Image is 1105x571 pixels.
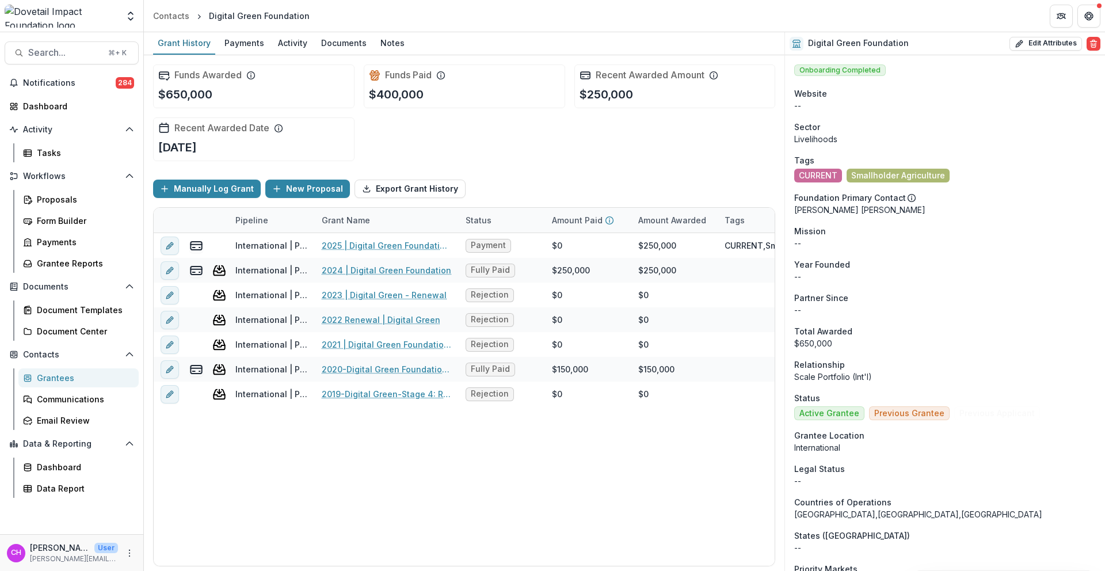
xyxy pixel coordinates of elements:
[718,214,752,226] div: Tags
[552,264,590,276] div: $250,000
[153,32,215,55] a: Grant History
[874,409,944,418] span: Previous Grantee
[459,214,498,226] div: Status
[220,32,269,55] a: Payments
[315,208,459,233] div: Grant Name
[161,237,179,255] button: edit
[161,311,179,329] button: edit
[235,314,308,326] div: International | Prospects Pipeline
[161,261,179,280] button: edit
[37,147,129,159] div: Tasks
[153,180,261,198] button: Manually Log Grant
[23,172,120,181] span: Workflows
[235,264,308,276] div: International | Prospects Pipeline
[123,5,139,28] button: Open entity switcher
[273,32,312,55] a: Activity
[794,542,1096,554] p: --
[580,86,633,103] p: $250,000
[471,265,510,275] span: Fully Paid
[794,463,845,475] span: Legal Status
[552,388,562,400] div: $0
[799,171,837,181] span: CURRENT
[322,314,440,326] a: 2022 Renewal | Digital Green
[1087,37,1100,51] button: Delete
[794,325,852,337] span: Total Awarded
[794,154,814,166] span: Tags
[123,546,136,560] button: More
[322,264,451,276] a: 2024 | Digital Green Foundation
[37,414,129,427] div: Email Review
[322,239,452,252] a: 2025 | Digital Green Foundation - Renewal
[37,325,129,337] div: Document Center
[18,390,139,409] a: Communications
[11,549,21,557] div: Courtney Eker Hardy
[30,542,90,554] p: [PERSON_NAME] [PERSON_NAME]
[5,97,139,116] a: Dashboard
[235,363,308,375] div: International | Prospects Pipeline
[552,214,603,226] p: Amount Paid
[235,388,308,400] div: International | Prospects Pipeline
[18,411,139,430] a: Email Review
[18,300,139,319] a: Document Templates
[18,143,139,162] a: Tasks
[5,41,139,64] button: Search...
[545,208,631,233] div: Amount Paid
[235,289,308,301] div: International | Prospects Pipeline
[959,409,1035,418] span: Previous Applicant
[161,385,179,403] button: edit
[174,70,242,81] h2: Funds Awarded
[552,314,562,326] div: $0
[794,371,1096,383] p: Scale Portfolio (Int'l)
[37,393,129,405] div: Communications
[794,337,1096,349] div: $650,000
[209,10,310,22] div: Digital Green Foundation
[794,508,1096,520] p: [GEOGRAPHIC_DATA],[GEOGRAPHIC_DATA],[GEOGRAPHIC_DATA]
[23,100,129,112] div: Dashboard
[631,208,718,233] div: Amount Awarded
[631,214,713,226] div: Amount Awarded
[37,215,129,227] div: Form Builder
[471,241,506,250] span: Payment
[23,350,120,360] span: Contacts
[322,289,447,301] a: 2023 | Digital Green - Renewal
[1050,5,1073,28] button: Partners
[23,125,120,135] span: Activity
[18,190,139,209] a: Proposals
[18,368,139,387] a: Grantees
[317,32,371,55] a: Documents
[638,314,649,326] div: $0
[30,554,118,564] p: [PERSON_NAME][EMAIL_ADDRESS][DOMAIN_NAME]
[794,359,845,371] span: Relationship
[1077,5,1100,28] button: Get Help
[161,360,179,379] button: edit
[718,208,804,233] div: Tags
[158,139,197,156] p: [DATE]
[794,121,820,133] span: Sector
[37,304,129,316] div: Document Templates
[851,171,945,181] span: Smallholder Agriculture
[794,392,820,404] span: Status
[376,35,409,51] div: Notes
[794,475,1096,487] div: --
[794,87,827,100] span: Website
[23,439,120,449] span: Data & Reporting
[794,64,886,76] span: Onboarding Completed
[18,233,139,252] a: Payments
[794,133,1096,145] p: Livelihoods
[638,264,676,276] div: $250,000
[794,204,1096,216] p: [PERSON_NAME] [PERSON_NAME]
[18,479,139,498] a: Data Report
[794,304,1096,316] p: --
[228,208,315,233] div: Pipeline
[37,236,129,248] div: Payments
[322,338,452,351] a: 2021 | Digital Green Foundation - Application Submitted
[376,32,409,55] a: Notes
[18,322,139,341] a: Document Center
[471,364,510,374] span: Fully Paid
[794,271,1096,283] p: --
[794,441,1096,454] p: International
[355,180,466,198] button: Export Grant History
[37,372,129,384] div: Grantees
[235,338,308,351] div: International | Prospects Pipeline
